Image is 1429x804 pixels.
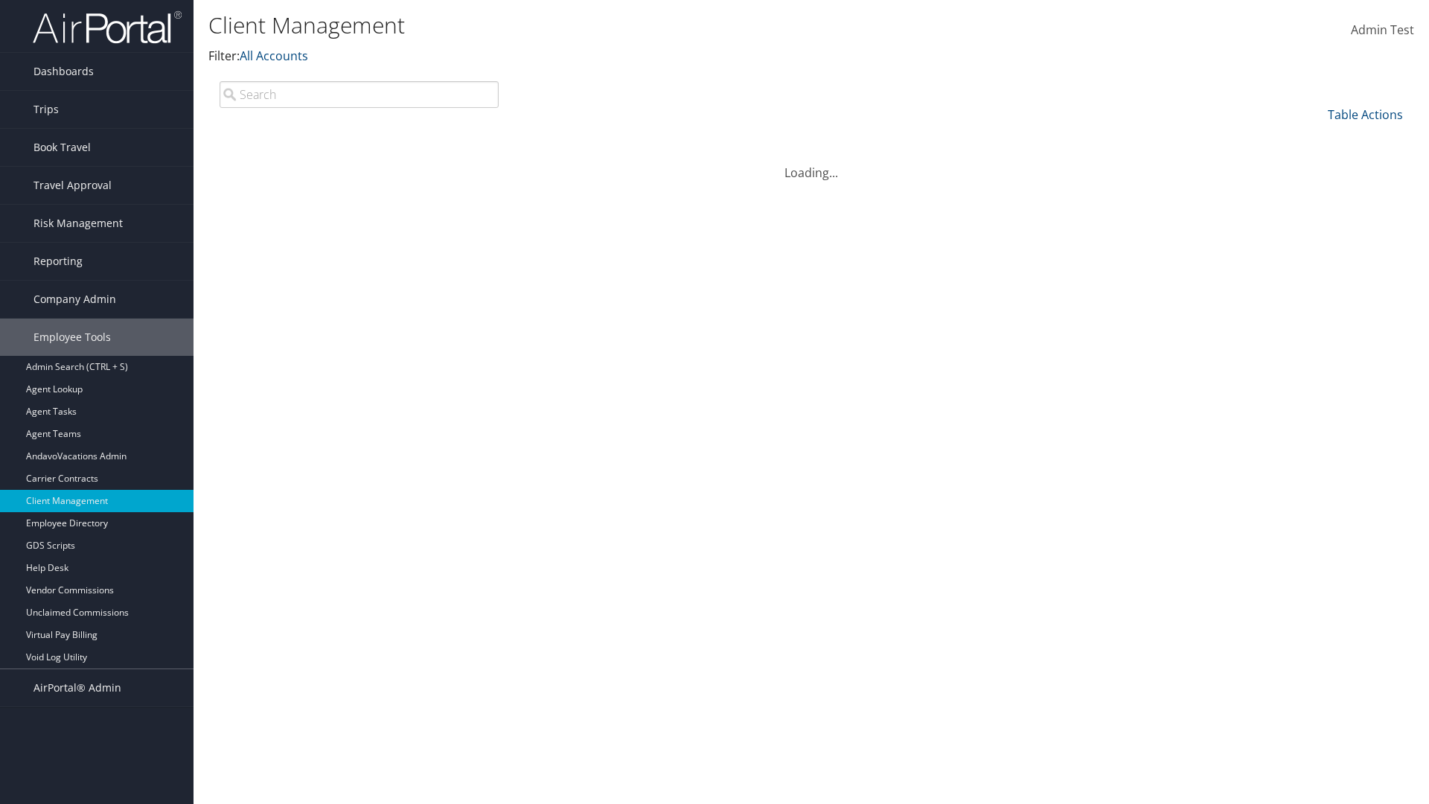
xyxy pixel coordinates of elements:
span: Company Admin [33,281,116,318]
a: Table Actions [1328,106,1403,123]
span: Admin Test [1351,22,1414,38]
span: Risk Management [33,205,123,242]
span: Trips [33,91,59,128]
input: Search [220,81,499,108]
img: airportal-logo.png [33,10,182,45]
div: Loading... [208,146,1414,182]
span: Reporting [33,243,83,280]
span: Book Travel [33,129,91,166]
span: Dashboards [33,53,94,90]
span: Employee Tools [33,319,111,356]
a: All Accounts [240,48,308,64]
a: Admin Test [1351,7,1414,54]
span: AirPortal® Admin [33,669,121,706]
h1: Client Management [208,10,1012,41]
p: Filter: [208,47,1012,66]
span: Travel Approval [33,167,112,204]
